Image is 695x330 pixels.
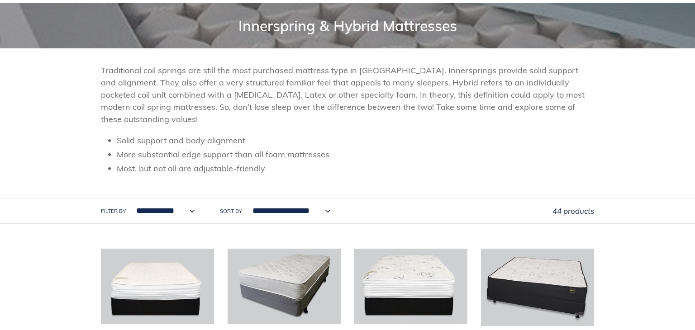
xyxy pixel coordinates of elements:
label: Sort by [220,207,242,215]
li: More substantial edge support than all foam mattresses [117,148,594,160]
li: Solid support and body alignment [117,134,594,146]
span: Innerspring & Hybrid Mattresses [238,17,457,35]
p: Traditional coil springs are still the most purchased mattress type in [GEOGRAPHIC_DATA]. Innersp... [101,64,594,125]
span: 44 products [552,206,594,216]
li: Most, but not all are adjustable-friendly [117,162,594,174]
label: Filter by [101,207,126,215]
